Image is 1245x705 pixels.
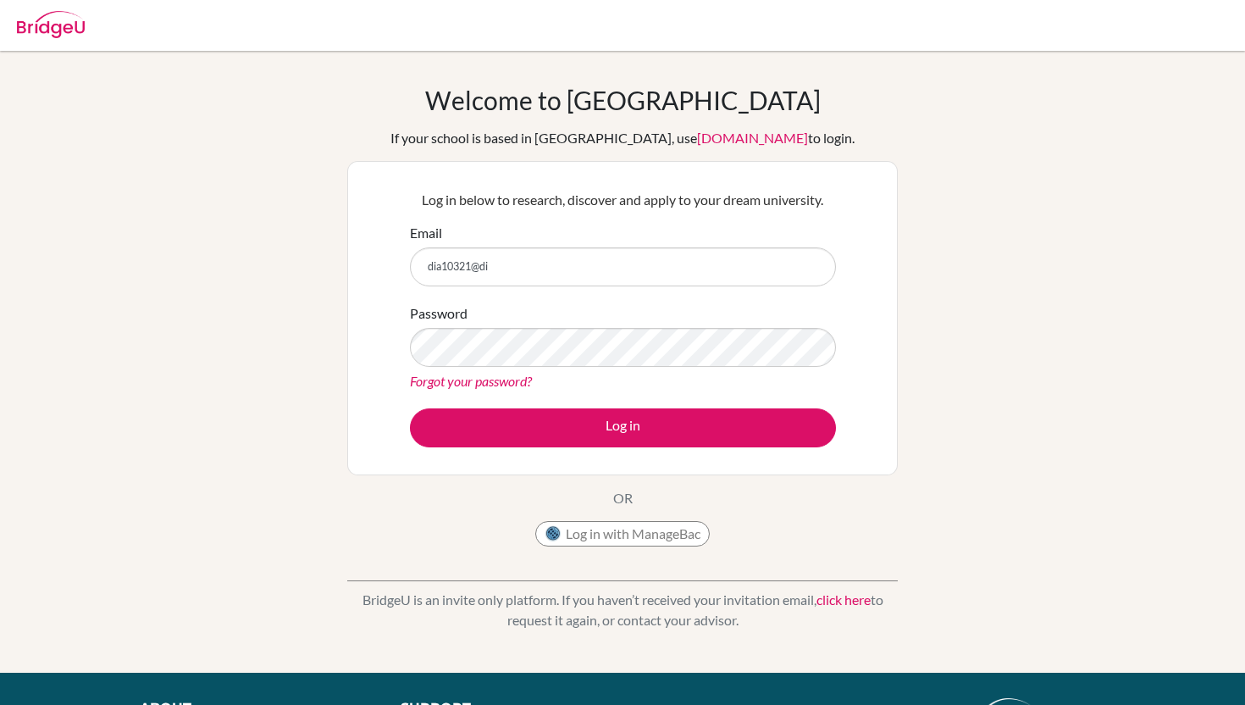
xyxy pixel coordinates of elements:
div: If your school is based in [GEOGRAPHIC_DATA], use to login. [390,128,855,148]
p: OR [613,488,633,508]
a: click here [816,591,871,608]
p: BridgeU is an invite only platform. If you haven’t received your invitation email, to request it ... [347,590,898,630]
button: Log in [410,408,836,447]
label: Password [410,303,468,324]
a: [DOMAIN_NAME] [697,130,808,146]
a: Forgot your password? [410,373,532,389]
p: Log in below to research, discover and apply to your dream university. [410,190,836,210]
label: Email [410,223,442,243]
button: Log in with ManageBac [535,521,710,547]
img: Bridge-U [17,11,85,38]
h1: Welcome to [GEOGRAPHIC_DATA] [425,85,821,115]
